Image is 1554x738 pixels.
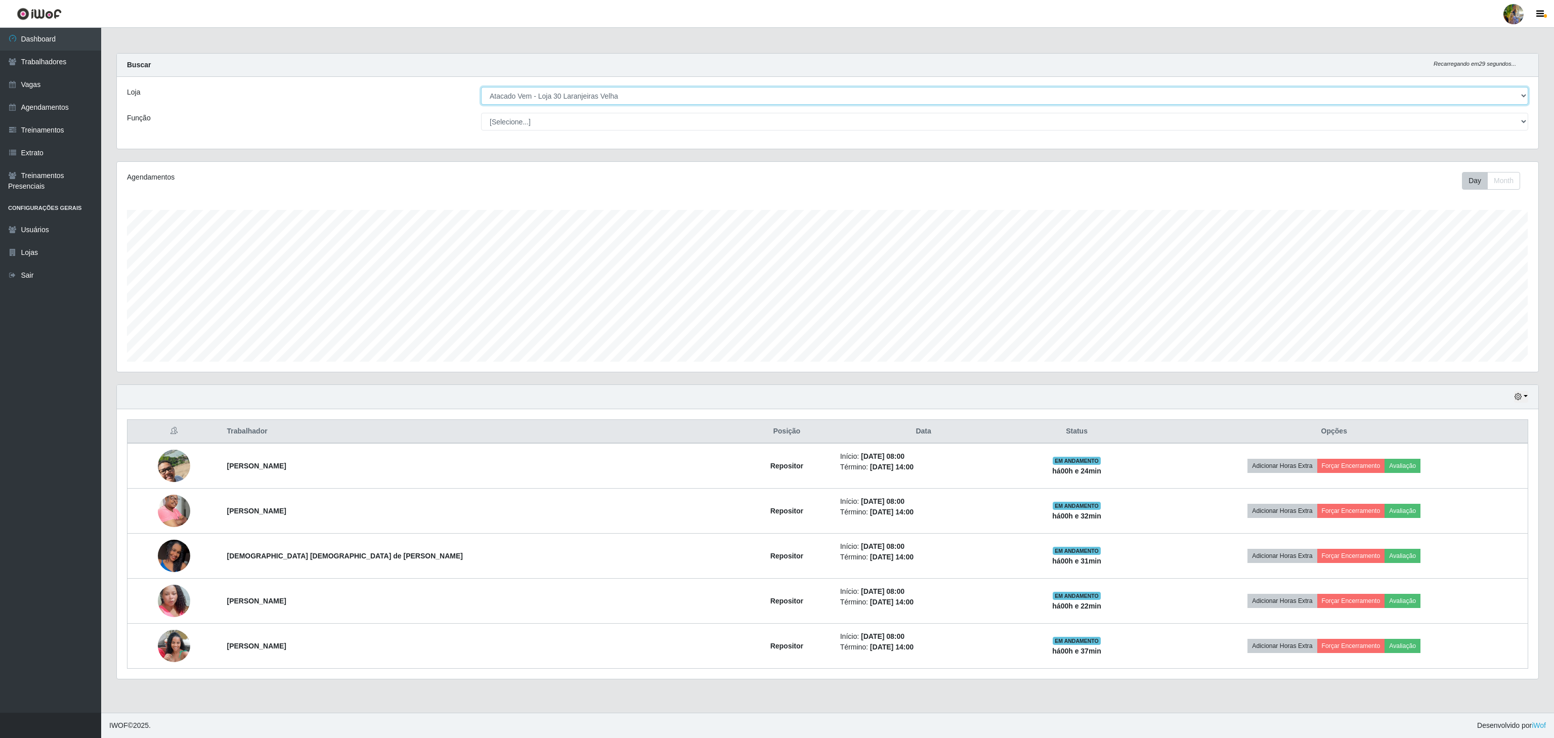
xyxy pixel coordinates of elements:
li: Início: [840,541,1007,552]
img: 1744982443257.jpeg [158,437,190,495]
button: Forçar Encerramento [1317,549,1385,563]
th: Posição [740,420,834,444]
span: © 2025 . [109,720,151,731]
button: Adicionar Horas Extra [1247,549,1317,563]
th: Status [1013,420,1141,444]
time: [DATE] 14:00 [870,598,914,606]
strong: [PERSON_NAME] [227,507,286,515]
button: Forçar Encerramento [1317,504,1385,518]
label: Loja [127,87,140,98]
button: Avaliação [1385,459,1420,473]
strong: Repositor [770,507,803,515]
strong: há 00 h e 31 min [1052,557,1101,565]
button: Forçar Encerramento [1317,594,1385,608]
strong: [PERSON_NAME] [227,462,286,470]
time: [DATE] 08:00 [861,497,904,505]
time: [DATE] 14:00 [870,643,914,651]
button: Forçar Encerramento [1317,639,1385,653]
strong: há 00 h e 32 min [1052,512,1101,520]
time: [DATE] 08:00 [861,587,904,595]
button: Adicionar Horas Extra [1247,459,1317,473]
img: 1752179199159.jpeg [158,487,190,535]
span: EM ANDAMENTO [1053,457,1101,465]
th: Opções [1141,420,1528,444]
strong: Buscar [127,61,151,69]
li: Início: [840,586,1007,597]
strong: Repositor [770,597,803,605]
li: Término: [840,552,1007,562]
li: Início: [840,631,1007,642]
button: Day [1462,172,1488,190]
button: Adicionar Horas Extra [1247,504,1317,518]
span: EM ANDAMENTO [1053,547,1101,555]
th: Trabalhador [221,420,740,444]
li: Término: [840,462,1007,472]
strong: há 00 h e 37 min [1052,647,1101,655]
span: IWOF [109,721,128,729]
time: [DATE] 14:00 [870,463,914,471]
span: EM ANDAMENTO [1053,637,1101,645]
label: Função [127,113,151,123]
strong: [DEMOGRAPHIC_DATA] [DEMOGRAPHIC_DATA] de [PERSON_NAME] [227,552,463,560]
strong: Repositor [770,642,803,650]
div: Agendamentos [127,172,702,183]
button: Adicionar Horas Extra [1247,639,1317,653]
time: [DATE] 08:00 [861,632,904,640]
li: Término: [840,642,1007,653]
button: Month [1487,172,1520,190]
li: Término: [840,597,1007,607]
strong: há 00 h e 24 min [1052,467,1101,475]
span: Desenvolvido por [1477,720,1546,731]
button: Avaliação [1385,549,1420,563]
strong: há 00 h e 22 min [1052,602,1101,610]
img: 1755510400416.jpeg [158,572,190,630]
button: Adicionar Horas Extra [1247,594,1317,608]
strong: Repositor [770,462,803,470]
time: [DATE] 14:00 [870,508,914,516]
button: Avaliação [1385,639,1420,653]
time: [DATE] 08:00 [861,452,904,460]
button: Avaliação [1385,594,1420,608]
time: [DATE] 14:00 [870,553,914,561]
button: Avaliação [1385,504,1420,518]
th: Data [834,420,1013,444]
time: [DATE] 08:00 [861,542,904,550]
i: Recarregando em 29 segundos... [1434,61,1516,67]
li: Término: [840,507,1007,517]
span: EM ANDAMENTO [1053,592,1101,600]
a: iWof [1532,721,1546,729]
div: First group [1462,172,1520,190]
strong: Repositor [770,552,803,560]
li: Início: [840,451,1007,462]
li: Início: [840,496,1007,507]
img: 1757557261594.jpeg [158,624,190,668]
img: 1755438543328.jpeg [158,520,190,592]
span: EM ANDAMENTO [1053,502,1101,510]
div: Toolbar with button groups [1462,172,1528,190]
button: Forçar Encerramento [1317,459,1385,473]
strong: [PERSON_NAME] [227,597,286,605]
strong: [PERSON_NAME] [227,642,286,650]
img: CoreUI Logo [17,8,62,20]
